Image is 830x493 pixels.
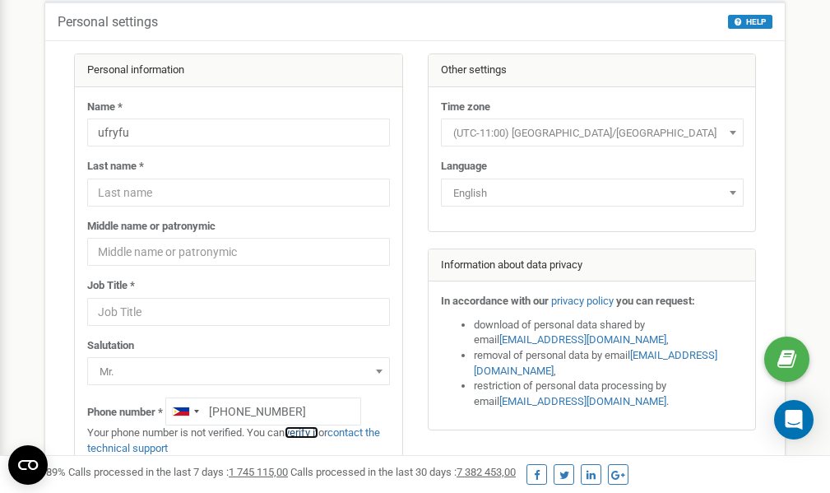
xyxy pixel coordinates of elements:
[429,54,756,87] div: Other settings
[499,395,666,407] a: [EMAIL_ADDRESS][DOMAIN_NAME]
[165,398,361,426] input: +1-800-555-55-55
[447,122,738,145] span: (UTC-11:00) Pacific/Midway
[457,466,516,478] u: 7 382 453,00
[474,349,717,377] a: [EMAIL_ADDRESS][DOMAIN_NAME]
[87,179,390,207] input: Last name
[166,398,204,425] div: Telephone country code
[87,298,390,326] input: Job Title
[87,119,390,147] input: Name
[441,295,549,307] strong: In accordance with our
[68,466,288,478] span: Calls processed in the last 7 days :
[87,405,163,421] label: Phone number *
[8,445,48,485] button: Open CMP widget
[441,119,744,147] span: (UTC-11:00) Pacific/Midway
[551,295,614,307] a: privacy policy
[429,249,756,282] div: Information about data privacy
[87,426,390,456] p: Your phone number is not verified. You can or
[774,400,814,440] div: Open Intercom Messenger
[87,238,390,266] input: Middle name or patronymic
[285,426,318,439] a: verify it
[87,219,216,235] label: Middle name or patronymic
[616,295,695,307] strong: you can request:
[87,357,390,385] span: Mr.
[75,54,402,87] div: Personal information
[93,360,384,384] span: Mr.
[441,100,490,115] label: Time zone
[87,100,123,115] label: Name *
[499,333,666,346] a: [EMAIL_ADDRESS][DOMAIN_NAME]
[58,15,158,30] h5: Personal settings
[290,466,516,478] span: Calls processed in the last 30 days :
[474,348,744,379] li: removal of personal data by email ,
[87,159,144,174] label: Last name *
[728,15,772,29] button: HELP
[87,426,380,454] a: contact the technical support
[474,318,744,348] li: download of personal data shared by email ,
[87,278,135,294] label: Job Title *
[441,159,487,174] label: Language
[474,379,744,409] li: restriction of personal data processing by email .
[229,466,288,478] u: 1 745 115,00
[447,182,738,205] span: English
[441,179,744,207] span: English
[87,338,134,354] label: Salutation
